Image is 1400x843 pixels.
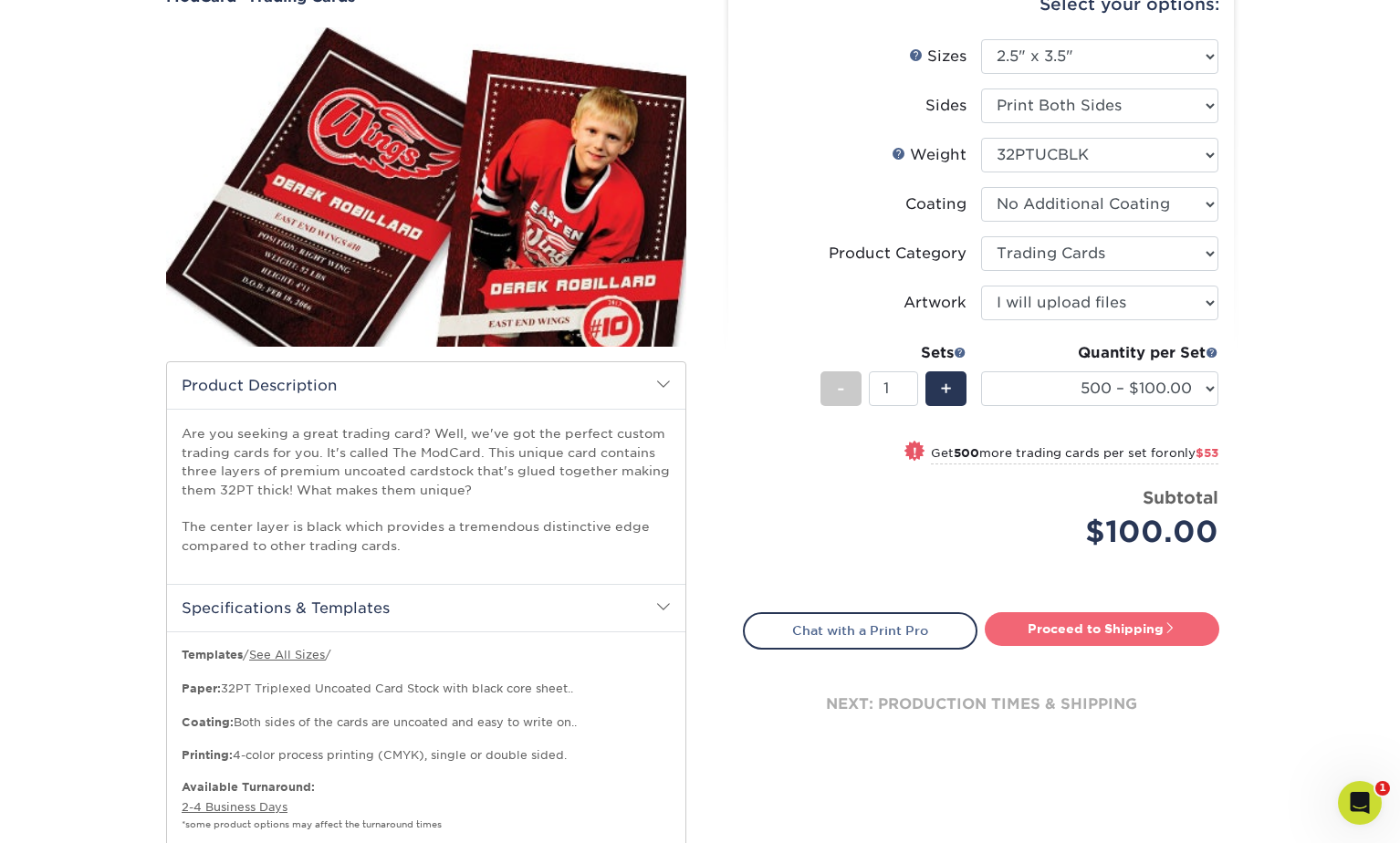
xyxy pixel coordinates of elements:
div: Weight [892,144,966,166]
h2: Product Description [167,362,685,409]
div: $100.00 [995,510,1218,554]
div: Sizes [909,46,966,68]
span: - [837,375,845,402]
a: 2-4 Business Days [182,800,287,814]
strong: Printing: [182,748,233,762]
strong: Paper: [182,682,221,695]
strong: Coating: [182,715,234,729]
strong: 500 [954,446,979,460]
div: Product Category [829,243,966,265]
iframe: Intercom live chat [1338,781,1382,825]
a: Chat with a Print Pro [743,612,977,649]
small: *some product options may affect the turnaround times [182,819,442,829]
h2: Specifications & Templates [167,584,685,631]
div: Sides [925,95,966,117]
small: Get more trading cards per set for [931,446,1218,464]
b: Templates [182,648,243,661]
img: ModCard™ 01 [166,7,686,367]
div: Artwork [904,292,966,314]
span: ! [913,442,917,462]
a: Proceed to Shipping [985,612,1219,645]
div: next: production times & shipping [743,650,1219,759]
div: Quantity per Set [981,342,1218,364]
strong: Subtotal [1143,487,1218,507]
b: Available Turnaround: [182,780,315,794]
span: 1 [1375,781,1390,796]
span: $53 [1196,446,1218,460]
div: Coating [905,193,966,215]
div: Sets [820,342,966,364]
p: / / 32PT Triplexed Uncoated Card Stock with black core sheet.. Both sides of the cards are uncoat... [182,647,671,764]
span: + [940,375,952,402]
span: only [1169,446,1218,460]
a: See All Sizes [249,648,325,661]
p: Are you seeking a great trading card? Well, we've got the perfect custom trading cards for you. I... [182,424,671,555]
